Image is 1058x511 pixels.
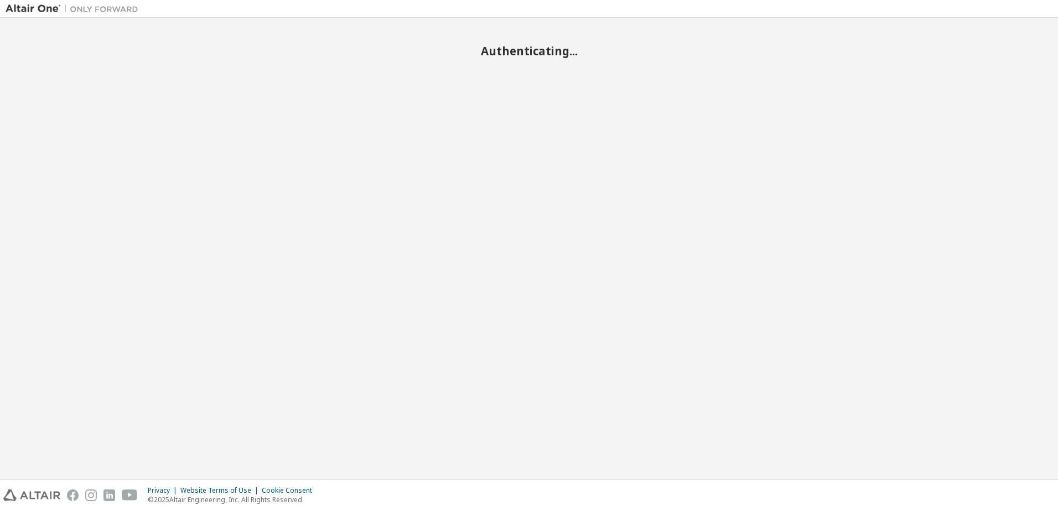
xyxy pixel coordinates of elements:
[67,489,79,501] img: facebook.svg
[6,3,144,14] img: Altair One
[122,489,138,501] img: youtube.svg
[6,44,1052,58] h2: Authenticating...
[3,489,60,501] img: altair_logo.svg
[85,489,97,501] img: instagram.svg
[103,489,115,501] img: linkedin.svg
[148,486,180,495] div: Privacy
[148,495,319,504] p: © 2025 Altair Engineering, Inc. All Rights Reserved.
[262,486,319,495] div: Cookie Consent
[180,486,262,495] div: Website Terms of Use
